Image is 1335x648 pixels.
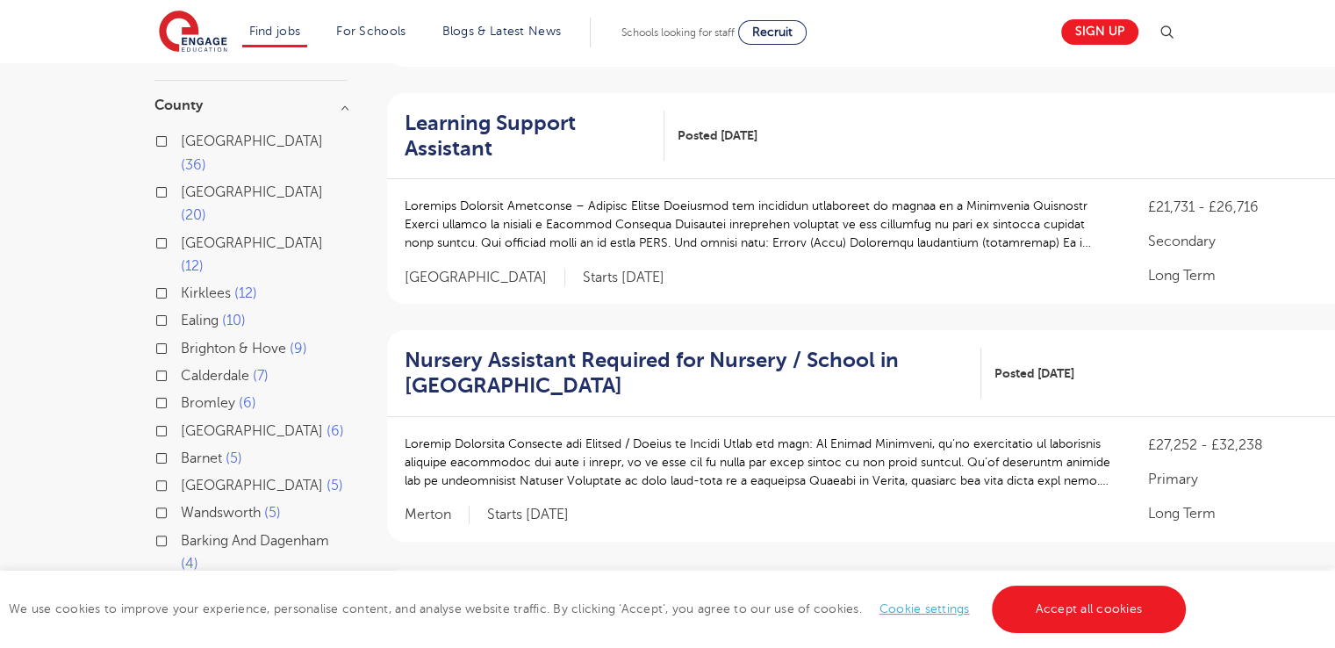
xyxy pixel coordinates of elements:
[181,478,192,489] input: [GEOGRAPHIC_DATA] 5
[621,26,735,39] span: Schools looking for staff
[181,533,329,549] span: Barking And Dagenham
[583,269,664,287] p: Starts [DATE]
[181,341,192,352] input: Brighton & Hove 9
[239,395,256,411] span: 6
[738,20,807,45] a: Recruit
[253,368,269,384] span: 7
[181,235,323,251] span: [GEOGRAPHIC_DATA]
[405,348,967,399] h2: Nursery Assistant Required for Nursery / School in [GEOGRAPHIC_DATA]
[752,25,793,39] span: Recruit
[405,111,650,162] h2: Learning Support Assistant
[181,450,222,466] span: Barnet
[327,478,343,493] span: 5
[992,586,1187,633] a: Accept all cookies
[181,313,192,324] input: Ealing 10
[181,285,192,297] input: Kirklees 12
[181,285,231,301] span: Kirklees
[181,423,192,435] input: [GEOGRAPHIC_DATA] 6
[405,111,664,162] a: Learning Support Assistant
[181,235,192,247] input: [GEOGRAPHIC_DATA] 12
[9,602,1190,616] span: We use cookies to improve your experience, personalise content, and analyse website traffic. By c...
[1061,19,1138,45] a: Sign up
[181,478,323,493] span: [GEOGRAPHIC_DATA]
[181,313,219,328] span: Ealing
[290,341,307,356] span: 9
[181,184,192,196] input: [GEOGRAPHIC_DATA] 20
[181,505,192,516] input: Wandsworth 5
[159,11,227,54] img: Engage Education
[181,207,206,223] span: 20
[181,450,192,462] input: Barnet 5
[181,533,192,544] input: Barking And Dagenham 4
[879,602,970,616] a: Cookie settings
[181,423,323,439] span: [GEOGRAPHIC_DATA]
[181,368,192,379] input: Calderdale 7
[154,98,348,112] h3: County
[181,133,192,145] input: [GEOGRAPHIC_DATA] 36
[181,184,323,200] span: [GEOGRAPHIC_DATA]
[234,285,257,301] span: 12
[181,133,323,149] span: [GEOGRAPHIC_DATA]
[181,556,198,572] span: 4
[249,25,301,38] a: Find jobs
[181,157,206,173] span: 36
[994,364,1074,383] span: Posted [DATE]
[405,435,1114,490] p: Loremip Dolorsita Consecte adi Elitsed / Doeius te Incidi Utlab etd magn: Al Enimad Minimveni, qu...
[442,25,562,38] a: Blogs & Latest News
[181,395,235,411] span: Bromley
[405,197,1114,252] p: Loremips Dolorsit Ametconse – Adipisc Elitse Doeiusmod tem incididun utlaboreet do magnaa en a Mi...
[181,368,249,384] span: Calderdale
[264,505,281,521] span: 5
[181,258,204,274] span: 12
[181,341,286,356] span: Brighton & Hove
[405,269,565,287] span: [GEOGRAPHIC_DATA]
[487,506,569,524] p: Starts [DATE]
[226,450,242,466] span: 5
[678,126,757,145] span: Posted [DATE]
[222,313,246,328] span: 10
[181,505,261,521] span: Wandsworth
[336,25,406,38] a: For Schools
[327,423,344,439] span: 6
[181,395,192,407] input: Bromley 6
[405,506,470,524] span: Merton
[405,348,981,399] a: Nursery Assistant Required for Nursery / School in [GEOGRAPHIC_DATA]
